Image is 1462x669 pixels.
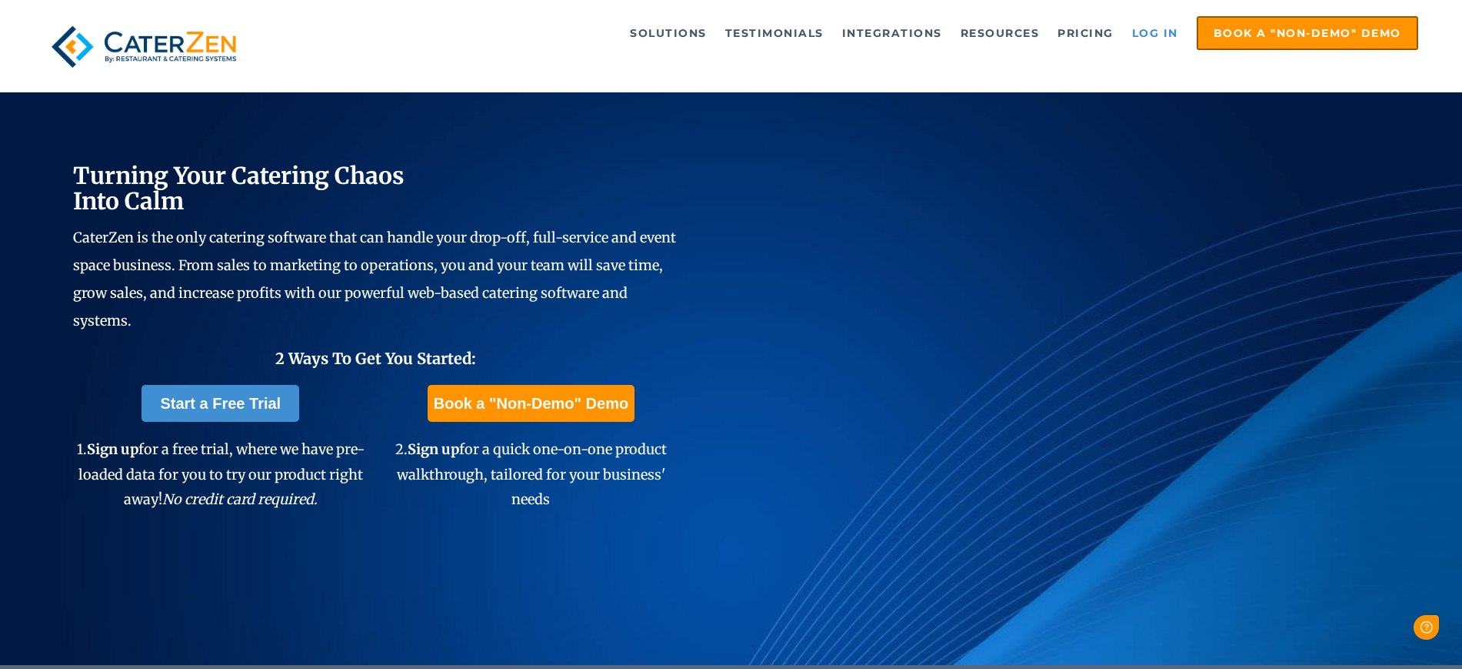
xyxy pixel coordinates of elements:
[953,18,1047,49] a: Resources
[395,440,667,508] span: 2. for a quick one-on-one product walkthrough, tailored for your business' needs
[275,349,476,368] span: 2 Ways To Get You Started:
[1124,18,1186,49] a: Log in
[278,16,1418,50] div: Navigation Menu
[77,440,365,508] span: 1. for a free trial, where we have pre-loaded data for you to try our product right away!
[1325,609,1445,652] iframe: Help widget launcher
[44,16,244,77] img: caterzen
[1197,16,1418,50] a: Book a "Non-Demo" Demo
[1050,18,1121,49] a: Pricing
[408,440,459,458] span: Sign up
[428,385,634,422] a: Book a "Non-Demo" Demo
[142,385,299,422] a: Start a Free Trial
[87,440,138,458] span: Sign up
[73,229,676,329] span: CaterZen is the only catering software that can handle your drop-off, full-service and event spac...
[73,161,405,216] span: Turning Your Catering Chaos Into Calm
[834,18,950,49] a: Integrations
[718,18,831,49] a: Testimonials
[162,490,318,508] em: No credit card required.
[622,18,714,49] a: Solutions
